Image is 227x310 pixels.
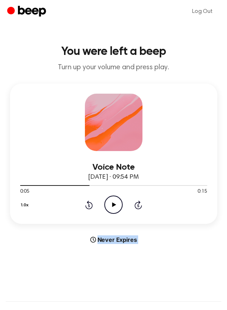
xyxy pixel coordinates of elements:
h3: Voice Note [20,163,207,172]
button: 1.0x [20,199,31,211]
div: Never Expires [10,235,217,244]
h1: You were left a beep [6,46,221,57]
a: Beep [7,5,48,19]
span: 0:05 [20,188,29,196]
p: Turn up your volume and press play. [6,63,221,72]
span: [DATE] · 09:54 PM [88,174,139,180]
span: 0:15 [198,188,207,196]
a: Log Out [185,3,220,20]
